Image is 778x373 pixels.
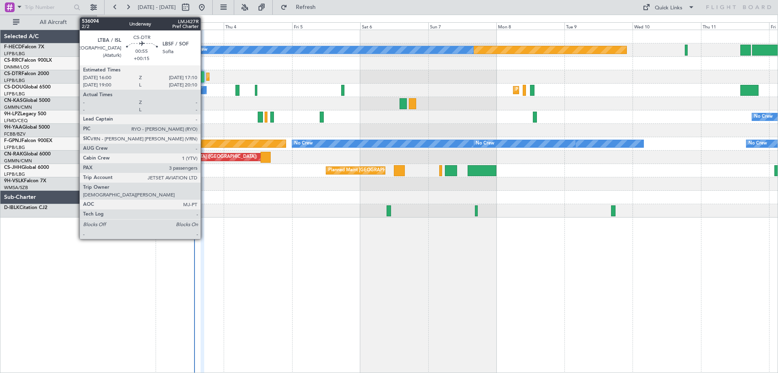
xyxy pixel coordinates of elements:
span: 9H-YAA [4,125,22,130]
div: No Crew [189,44,207,56]
a: CS-DOUGlobal 6500 [4,85,51,90]
div: Tue 9 [564,22,633,30]
div: Wed 10 [633,22,701,30]
div: Thu 4 [224,22,292,30]
div: No Crew [748,138,767,150]
div: Thu 11 [701,22,769,30]
a: GMMN/CMN [4,158,32,164]
a: F-GPNJFalcon 900EX [4,138,52,143]
span: [DATE] - [DATE] [138,4,176,11]
span: 9H-LPZ [4,112,20,116]
span: CS-DOU [4,85,23,90]
div: Planned Maint [GEOGRAPHIC_DATA] ([GEOGRAPHIC_DATA]) [515,84,643,96]
span: CS-JHH [4,165,21,170]
span: Refresh [289,4,323,10]
a: LFPB/LBG [4,144,25,151]
a: CS-JHHGlobal 6000 [4,165,49,170]
div: Planned Maint [GEOGRAPHIC_DATA] ([GEOGRAPHIC_DATA]) [41,138,169,150]
div: Wed 3 [156,22,224,30]
div: Planned Maint Sofia [209,71,250,83]
div: Planned Maint [GEOGRAPHIC_DATA] ([GEOGRAPHIC_DATA]) [124,164,251,177]
span: CN-RAK [4,152,23,157]
a: DNMM/LOS [4,64,29,70]
div: Quick Links [655,4,682,12]
a: F-HECDFalcon 7X [4,45,44,50]
span: CS-DTR [4,71,21,76]
div: No Crew [476,138,494,150]
div: Sun 7 [428,22,496,30]
a: LFMD/CEQ [4,118,28,124]
div: No Crew [754,111,773,123]
a: 9H-VSLKFalcon 7X [4,179,46,183]
div: Sat 6 [360,22,428,30]
span: CS-RRC [4,58,21,63]
div: Fri 5 [292,22,360,30]
a: FCBB/BZV [4,131,26,137]
button: All Aircraft [9,16,88,29]
a: CN-KASGlobal 5000 [4,98,50,103]
div: Unplanned Maint [GEOGRAPHIC_DATA] ([GEOGRAPHIC_DATA]) [124,151,257,163]
div: No Crew [294,138,313,150]
a: CS-DTRFalcon 2000 [4,71,49,76]
div: Planned Maint [GEOGRAPHIC_DATA] ([GEOGRAPHIC_DATA]) [328,164,456,177]
span: F-GPNJ [4,138,21,143]
button: Refresh [277,1,325,14]
a: WMSA/SZB [4,185,28,191]
div: Planned Maint [GEOGRAPHIC_DATA] ([GEOGRAPHIC_DATA]) [137,44,264,56]
a: LFPB/LBG [4,91,25,97]
div: Planned Maint [GEOGRAPHIC_DATA] ([GEOGRAPHIC_DATA]) [175,84,302,96]
span: 9H-VSLK [4,179,24,183]
span: D-IBLK [4,205,19,210]
span: F-HECD [4,45,22,50]
a: CS-RRCFalcon 900LX [4,58,52,63]
input: Trip Number [25,1,71,13]
span: All Aircraft [21,19,85,25]
a: 9H-LPZLegacy 500 [4,112,46,116]
span: CN-KAS [4,98,23,103]
a: LFPB/LBG [4,78,25,84]
a: LFPB/LBG [4,171,25,177]
div: Tue 2 [88,22,156,30]
a: D-IBLKCitation CJ2 [4,205,47,210]
button: Quick Links [639,1,699,14]
a: LFPB/LBG [4,51,25,57]
a: CN-RAKGlobal 6000 [4,152,51,157]
div: Mon 8 [496,22,564,30]
div: [DATE] [98,16,112,23]
a: GMMN/CMN [4,104,32,110]
a: 9H-YAAGlobal 5000 [4,125,50,130]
